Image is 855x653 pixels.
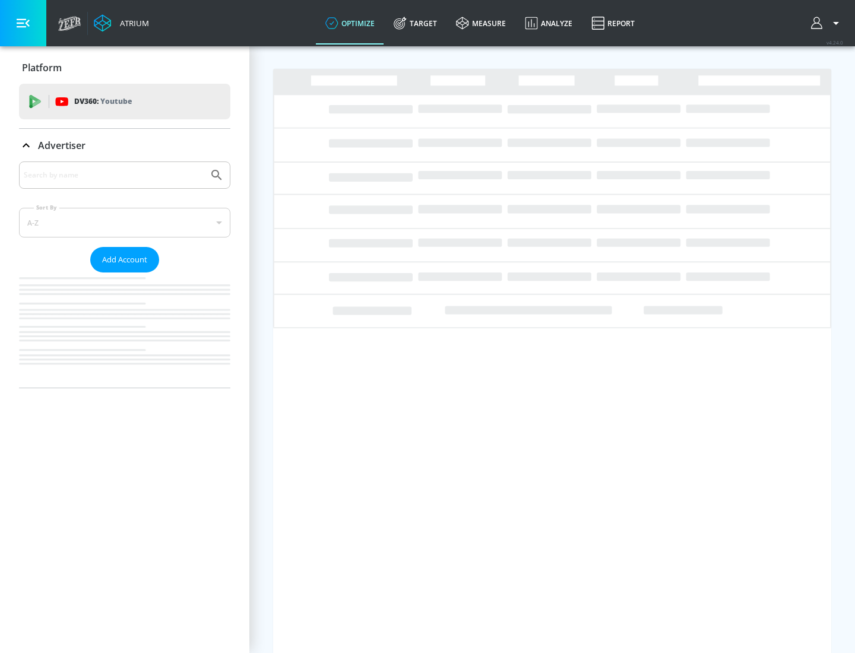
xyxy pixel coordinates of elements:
button: Add Account [90,247,159,272]
a: optimize [316,2,384,45]
div: Advertiser [19,161,230,388]
span: v 4.24.0 [826,39,843,46]
input: Search by name [24,167,204,183]
div: Atrium [115,18,149,28]
p: Advertiser [38,139,85,152]
div: Platform [19,51,230,84]
span: Add Account [102,253,147,267]
a: Target [384,2,446,45]
div: A-Z [19,208,230,237]
p: Platform [22,61,62,74]
p: Youtube [100,95,132,107]
p: DV360: [74,95,132,108]
div: DV360: Youtube [19,84,230,119]
a: Analyze [515,2,582,45]
nav: list of Advertiser [19,272,230,388]
div: Advertiser [19,129,230,162]
a: Atrium [94,14,149,32]
a: measure [446,2,515,45]
label: Sort By [34,204,59,211]
a: Report [582,2,644,45]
